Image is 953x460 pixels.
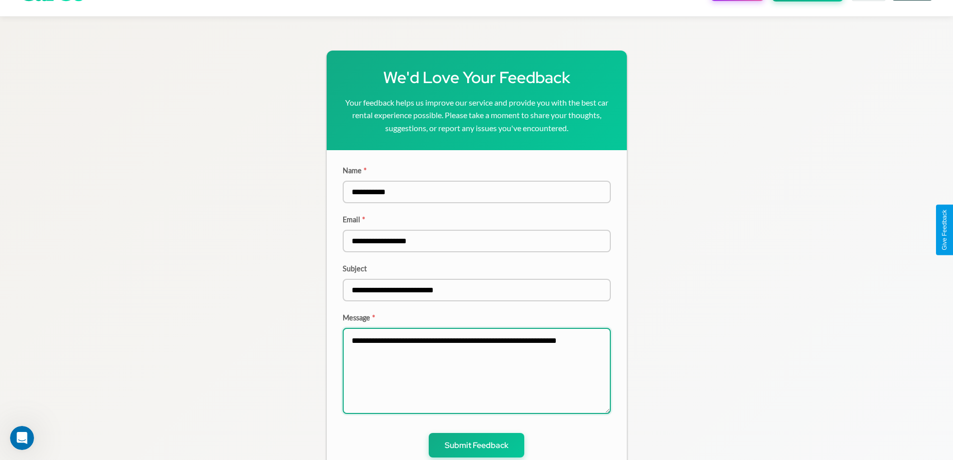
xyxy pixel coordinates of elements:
label: Email [343,215,611,224]
label: Subject [343,264,611,273]
iframe: Intercom live chat [10,426,34,450]
label: Message [343,313,611,322]
p: Your feedback helps us improve our service and provide you with the best car rental experience po... [343,96,611,135]
button: Submit Feedback [429,433,524,457]
h1: We'd Love Your Feedback [343,67,611,88]
div: Give Feedback [941,210,948,250]
label: Name [343,166,611,175]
